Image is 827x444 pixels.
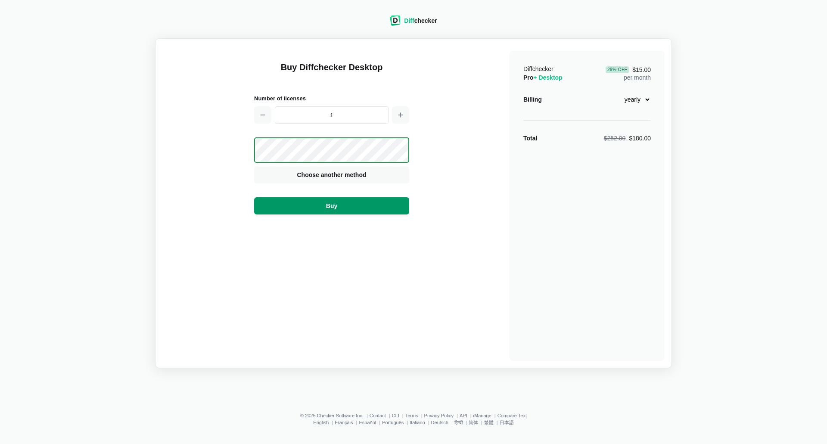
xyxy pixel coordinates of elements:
[604,134,651,143] div: $180.00
[469,420,478,425] a: 简体
[473,413,491,418] a: iManage
[410,420,425,425] a: Italiano
[254,166,409,183] button: Choose another method
[254,94,409,103] h2: Number of licenses
[523,74,563,81] span: Pro
[497,413,527,418] a: Compare Text
[484,420,494,425] a: 繁體
[300,413,370,418] li: © 2025 Checker Software Inc.
[523,135,537,142] strong: Total
[382,420,404,425] a: Português
[533,74,562,81] span: + Desktop
[370,413,386,418] a: Contact
[405,413,418,418] a: Terms
[500,420,514,425] a: 日本語
[404,16,437,25] div: checker
[359,420,376,425] a: Español
[523,65,553,72] span: Diffchecker
[606,66,629,73] div: 29 % Off
[454,420,463,425] a: हिन्दी
[295,171,368,179] span: Choose another method
[523,95,542,104] div: Billing
[254,197,409,214] button: Buy
[392,413,399,418] a: CLI
[604,135,626,142] span: $252.00
[424,413,454,418] a: Privacy Policy
[460,413,467,418] a: API
[324,202,339,210] span: Buy
[606,66,651,73] span: $15.00
[390,20,437,27] a: Diffchecker logoDiffchecker
[254,61,409,84] h1: Buy Diffchecker Desktop
[275,106,389,124] input: 1
[431,420,448,425] a: Deutsch
[335,420,353,425] a: Français
[606,65,651,82] div: per month
[390,16,401,26] img: Diffchecker logo
[313,420,329,425] a: English
[404,17,414,24] span: Diff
